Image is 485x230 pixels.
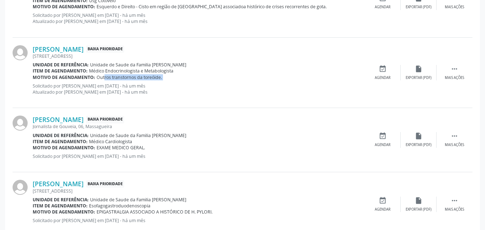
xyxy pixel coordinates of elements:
p: Solicitado por [PERSON_NAME] em [DATE] - há um mês Atualizado por [PERSON_NAME] em [DATE] - há um... [33,83,365,95]
p: Solicitado por [PERSON_NAME] em [DATE] - há um mês [33,153,365,159]
div: Exportar (PDF) [406,142,432,147]
span: EXAME MEDICO GERAL. [97,145,145,151]
i: event_available [379,65,387,73]
span: Outros transtornos da toreóide. [97,74,162,80]
i: event_available [379,197,387,205]
div: Agendar [375,5,391,10]
span: Baixa Prioridade [86,46,124,53]
span: EPIGASTRALGIA ASSOCIADO A HISTÓRICO DE H. PYLORI. [97,209,213,215]
b: Motivo de agendamento: [33,4,95,10]
i: insert_drive_file [415,132,423,140]
div: Mais ações [445,142,464,147]
a: [PERSON_NAME] [33,116,84,123]
div: [STREET_ADDRESS] [33,53,365,59]
img: img [13,180,28,195]
b: Unidade de referência: [33,62,89,68]
i:  [451,132,458,140]
span: Esofagogastroduodenoscopia [89,203,150,209]
div: Agendar [375,142,391,147]
div: Exportar (PDF) [406,75,432,80]
b: Motivo de agendamento: [33,209,95,215]
div: Mais ações [445,207,464,212]
b: Motivo de agendamento: [33,145,95,151]
img: img [13,45,28,60]
b: Item de agendamento: [33,139,88,145]
i:  [451,65,458,73]
span: Baixa Prioridade [86,180,124,188]
i: insert_drive_file [415,65,423,73]
span: Baixa Prioridade [86,116,124,123]
b: Item de agendamento: [33,68,88,74]
span: Médico Cardiologista [89,139,132,145]
span: Esquerdo e Direito - Cisto em região de [GEOGRAPHIC_DATA] associadoa histórico de crises recorren... [97,4,327,10]
div: Agendar [375,207,391,212]
span: Unidade de Saude da Familia [PERSON_NAME] [90,62,186,68]
b: Motivo de agendamento: [33,74,95,80]
div: Exportar (PDF) [406,207,432,212]
i: insert_drive_file [415,197,423,205]
i:  [451,197,458,205]
i: event_available [379,132,387,140]
div: Jornalista de Gouveia, 06, Massagueira [33,123,365,130]
span: Médico Endocrinologista e Metabologista [89,68,173,74]
span: Unidade de Saude da Familia [PERSON_NAME] [90,197,186,203]
b: Unidade de referência: [33,197,89,203]
a: [PERSON_NAME] [33,180,84,188]
div: [STREET_ADDRESS] [33,188,365,194]
div: Mais ações [445,5,464,10]
p: Solicitado por [PERSON_NAME] em [DATE] - há um mês Atualizado por [PERSON_NAME] em [DATE] - há um... [33,12,365,24]
div: Mais ações [445,75,464,80]
b: Unidade de referência: [33,132,89,139]
div: Exportar (PDF) [406,5,432,10]
b: Item de agendamento: [33,203,88,209]
p: Solicitado por [PERSON_NAME] em [DATE] - há um mês [33,217,365,224]
div: Agendar [375,75,391,80]
span: Unidade de Saude da Familia [PERSON_NAME] [90,132,186,139]
a: [PERSON_NAME] [33,45,84,53]
img: img [13,116,28,131]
